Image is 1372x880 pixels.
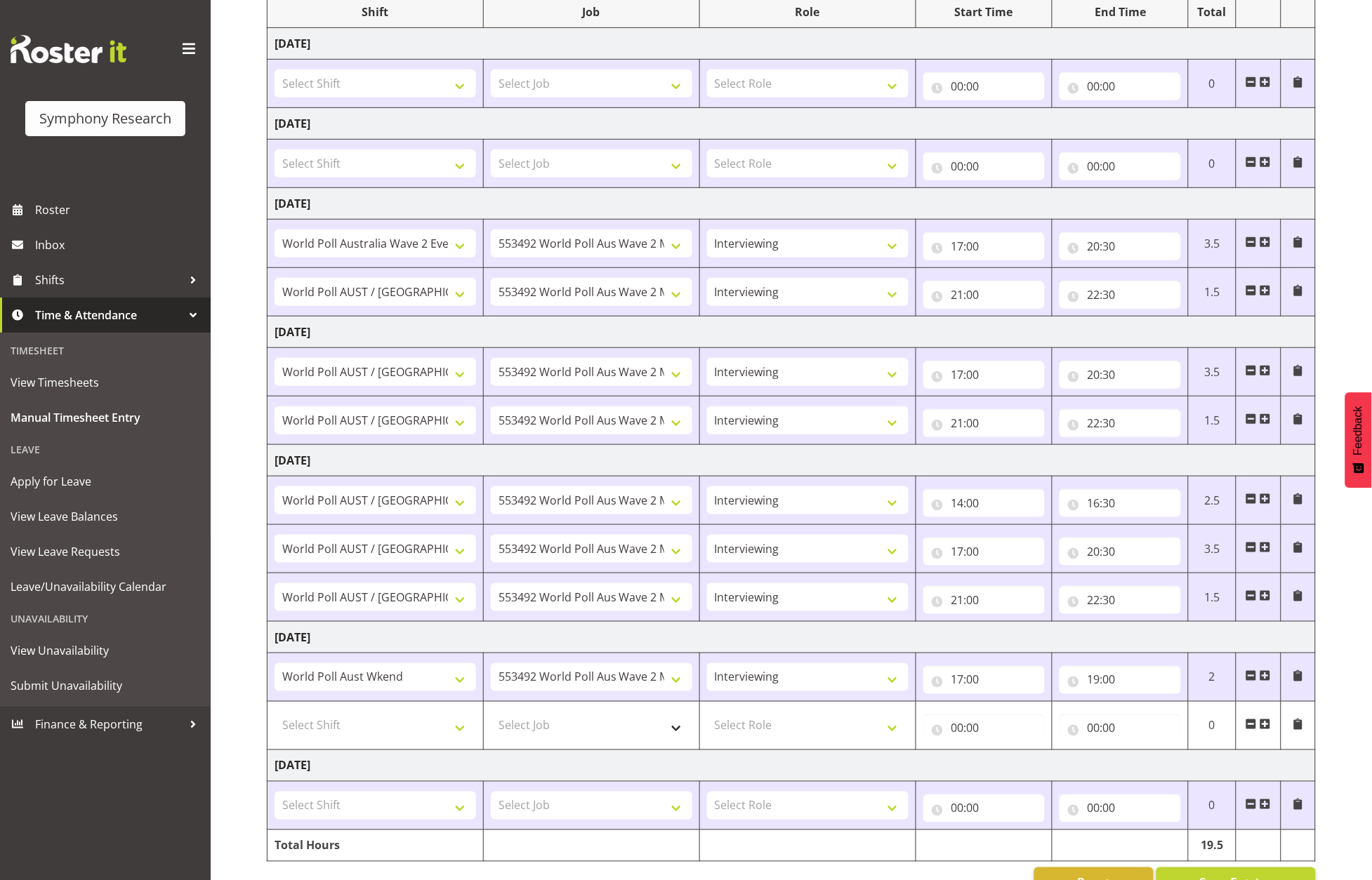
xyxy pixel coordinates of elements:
input: Click to select... [923,794,1045,822]
td: [DATE] [268,622,1316,653]
td: 0 [1189,702,1236,750]
span: Time & Attendance [35,305,183,326]
a: View Leave Balances [4,499,207,534]
td: [DATE] [268,28,1316,60]
span: View Unavailability [11,640,200,661]
span: Roster [35,199,204,220]
td: [DATE] [268,108,1316,140]
input: Click to select... [923,281,1045,309]
input: Click to select... [1060,361,1181,389]
div: Timesheet [4,336,207,365]
td: [DATE] [268,316,1316,348]
td: [DATE] [268,188,1316,220]
input: Click to select... [1060,232,1181,260]
div: Job [491,4,692,20]
a: Manual Timesheet Entry [4,400,207,435]
input: Click to select... [1060,666,1181,694]
span: View Leave Requests [11,541,200,562]
div: End Time [1060,4,1181,20]
a: Apply for Leave [4,464,207,499]
input: Click to select... [923,409,1045,437]
span: Feedback [1352,406,1365,455]
div: Unavailability [4,604,207,633]
input: Click to select... [923,72,1045,100]
input: Click to select... [923,666,1045,694]
div: Symphony Research [39,108,171,129]
input: Click to select... [923,361,1045,389]
a: Submit Unavailability [4,668,207,703]
a: View Timesheets [4,365,207,400]
span: View Leave Balances [11,506,200,527]
input: Click to select... [923,152,1045,180]
input: Click to select... [1060,794,1181,822]
span: View Timesheets [11,372,200,393]
span: Apply for Leave [11,471,200,492]
input: Click to select... [923,586,1045,614]
td: 0 [1189,782,1236,830]
td: 0 [1189,60,1236,108]
input: Click to select... [1060,586,1181,614]
td: 3.5 [1189,348,1236,396]
span: Manual Timesheet Entry [11,407,200,428]
input: Click to select... [1060,72,1181,100]
span: Shifts [35,269,183,291]
span: Inbox [35,234,204,255]
input: Click to select... [1060,489,1181,517]
div: Start Time [923,4,1045,20]
div: Leave [4,435,207,464]
td: [DATE] [268,445,1316,476]
td: 3.5 [1189,525,1236,573]
td: Total Hours [268,830,484,862]
div: Shift [275,4,476,20]
div: Total [1196,4,1228,20]
a: Leave/Unavailability Calendar [4,569,207,604]
span: Leave/Unavailability Calendar [11,576,200,597]
input: Click to select... [1060,538,1181,566]
td: 2 [1189,653,1236,702]
input: Click to select... [1060,152,1181,180]
input: Click to select... [923,232,1045,260]
td: 1.5 [1189,396,1236,445]
input: Click to select... [1060,281,1181,309]
img: Rosterit website logo [11,35,126,63]
td: 0 [1189,140,1236,188]
a: View Unavailability [4,633,207,668]
span: Finance & Reporting [35,714,183,735]
span: Submit Unavailability [11,675,200,696]
td: 1.5 [1189,268,1236,316]
input: Click to select... [923,538,1045,566]
td: 19.5 [1189,830,1236,862]
input: Click to select... [1060,714,1181,742]
td: 3.5 [1189,220,1236,268]
td: 2.5 [1189,476,1236,525]
td: [DATE] [268,750,1316,782]
a: View Leave Requests [4,534,207,569]
td: 1.5 [1189,573,1236,622]
input: Click to select... [1060,409,1181,437]
input: Click to select... [923,489,1045,517]
input: Click to select... [923,714,1045,742]
div: Role [707,4,909,20]
button: Feedback - Show survey [1345,392,1372,488]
